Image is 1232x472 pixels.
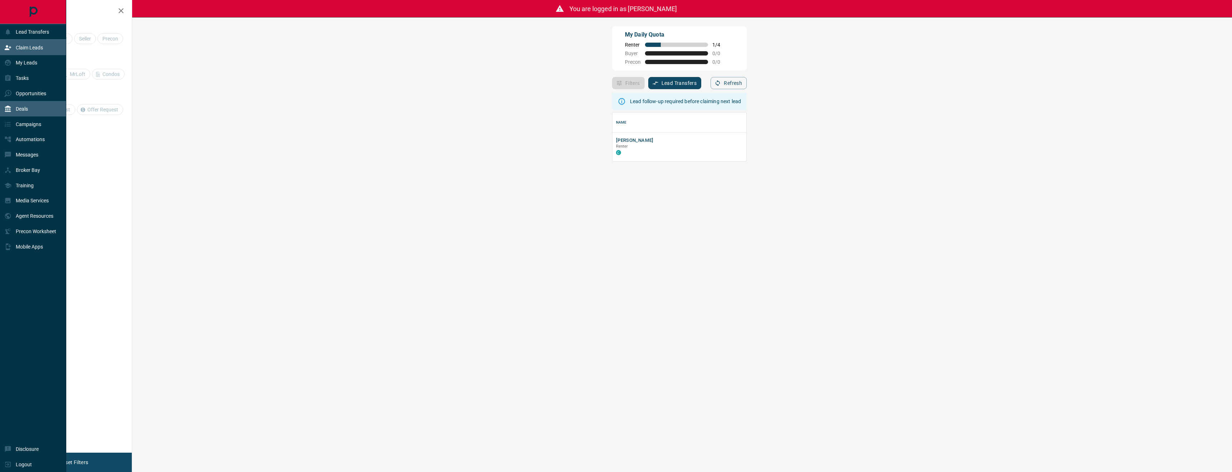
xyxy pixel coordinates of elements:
span: Precon [625,59,641,65]
span: 0 / 0 [712,59,728,65]
button: Reset Filters [54,456,93,468]
span: You are logged in as [PERSON_NAME] [569,5,677,13]
h2: Filters [23,7,125,16]
button: Refresh [711,77,747,89]
span: Renter [625,42,641,48]
span: Renter [616,144,628,149]
button: Lead Transfers [648,77,702,89]
p: My Daily Quota [625,30,728,39]
span: 1 / 4 [712,42,728,48]
div: condos.ca [616,150,621,155]
button: [PERSON_NAME] [616,137,654,144]
div: Lead follow-up required before claiming next lead [630,95,741,108]
span: Buyer [625,50,641,56]
div: Name [616,112,627,133]
span: 0 / 0 [712,50,728,56]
